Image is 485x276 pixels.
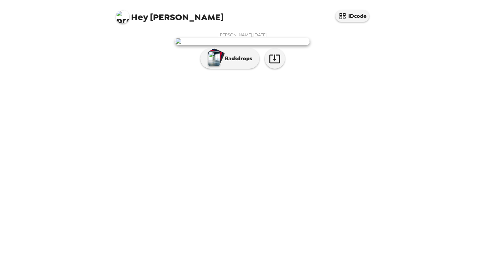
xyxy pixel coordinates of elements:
img: user [175,38,310,45]
p: Backdrops [222,55,252,63]
img: profile pic [116,10,129,24]
button: Backdrops [200,48,259,69]
span: [PERSON_NAME] , [DATE] [219,32,267,38]
button: IDcode [335,10,369,22]
span: Hey [131,11,148,23]
span: [PERSON_NAME] [116,7,224,22]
